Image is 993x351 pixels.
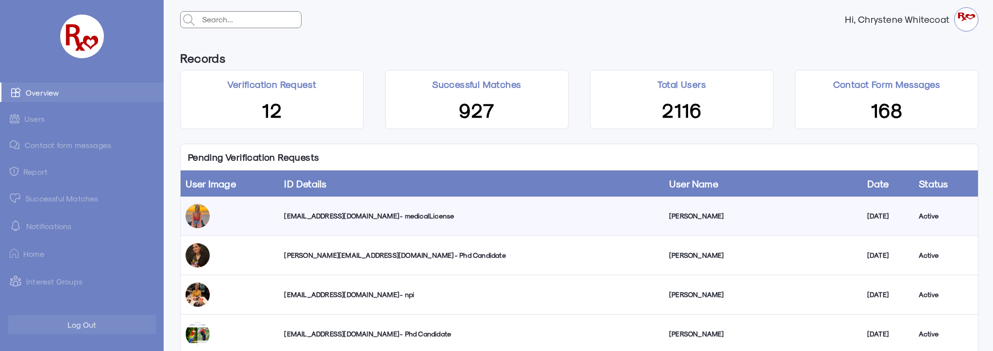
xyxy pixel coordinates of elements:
[185,243,210,267] img: daiop1gtav7d4q29mcal.jpg
[200,12,301,27] input: Search...
[867,251,909,260] div: [DATE]
[262,97,282,121] span: 12
[185,178,236,189] a: User Image
[871,97,903,121] span: 168
[919,290,973,300] div: Active
[919,178,948,189] a: Status
[845,15,954,24] strong: Hi, Chrystene Whitecoat
[662,97,702,121] span: 2116
[10,140,20,150] img: admin-ic-contact-message.svg
[919,329,973,339] div: Active
[8,315,156,334] button: Log Out
[10,167,18,176] img: admin-ic-report.svg
[180,46,225,70] h6: Records
[867,329,909,339] div: [DATE]
[284,178,326,189] a: ID Details
[10,114,19,123] img: admin-ic-users.svg
[10,220,21,232] img: notification-default-white.svg
[284,211,659,221] div: [EMAIL_ADDRESS][DOMAIN_NAME] - medicalLicense
[867,211,909,221] div: [DATE]
[657,78,706,91] p: Total Users
[833,78,940,91] p: Contact Form Messages
[669,329,858,339] div: [PERSON_NAME]
[919,211,973,221] div: Active
[669,251,858,260] div: [PERSON_NAME]
[11,87,21,97] img: admin-ic-overview.svg
[10,249,18,258] img: ic-home.png
[227,78,316,91] p: Verification Request
[185,283,210,307] img: luqzy0elsadf89f4tsso.jpg
[185,322,210,346] img: tlbaupo5rygbfbeelxs5.jpg
[181,144,327,170] p: Pending Verification Requests
[185,204,210,228] img: dxa1nwbsq7wk0vjalvmj.jpg
[669,211,858,221] div: [PERSON_NAME]
[432,78,521,91] p: Successful Matches
[10,275,21,287] img: intrestGropus.svg
[867,290,909,300] div: [DATE]
[181,12,197,28] img: admin-search.svg
[867,178,889,189] a: Date
[284,329,659,339] div: [EMAIL_ADDRESS][DOMAIN_NAME] - Phd Candidate
[669,178,718,189] a: User Name
[284,251,659,260] div: [PERSON_NAME][EMAIL_ADDRESS][DOMAIN_NAME] - Phd Candidate
[459,97,495,121] span: 927
[284,290,659,300] div: [EMAIL_ADDRESS][DOMAIN_NAME] - npi
[919,251,973,260] div: Active
[10,193,20,203] img: matched.svg
[669,290,858,300] div: [PERSON_NAME]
